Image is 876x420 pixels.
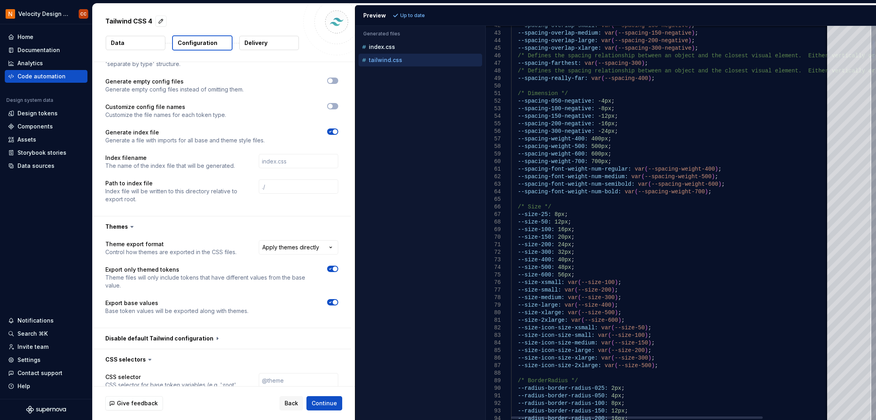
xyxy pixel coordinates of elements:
[568,309,578,316] span: var
[17,317,54,325] div: Notifications
[517,347,594,354] span: --size-icon-size-large:
[486,347,501,354] div: 85
[517,294,564,301] span: --size-medium:
[611,287,614,293] span: )
[486,120,501,128] div: 55
[486,158,501,165] div: 60
[614,340,648,346] span: --size-150
[486,264,501,271] div: 74
[705,189,708,195] span: )
[105,86,244,93] p: Generate empty config files instead of omitting them.
[581,317,584,323] span: (
[17,109,58,117] div: Design tokens
[614,128,618,134] span: ;
[554,219,568,225] span: 12px
[584,317,618,323] span: --size-600
[688,37,691,44] span: )
[591,136,608,142] span: 400px
[614,302,618,308] span: ;
[359,56,482,64] button: tailwind.css
[571,249,574,255] span: ;
[517,158,587,165] span: --spacing-weight-700:
[601,325,611,331] span: var
[571,272,574,278] span: ;
[105,274,313,290] p: Theme files will only include tokens that have different values from the base value.
[486,90,501,97] div: 51
[517,302,561,308] span: --size-large:
[581,279,614,286] span: --size-100
[601,75,604,82] span: (
[591,75,601,82] span: var
[26,406,66,414] a: Supernova Logo
[486,150,501,158] div: 59
[105,240,236,248] p: Theme export format
[645,173,711,180] span: --spacing-weight-500
[17,136,36,144] div: Assets
[517,204,551,210] span: /* Size */
[598,128,614,134] span: -24px
[614,37,688,44] span: --spacing-200-negative
[601,355,611,361] span: var
[105,307,248,315] p: Base token values will be exported along with themes.
[638,189,705,195] span: --spacing-weight-700
[571,317,581,323] span: var
[695,45,698,51] span: ;
[517,211,551,218] span: --size-25:
[517,113,594,119] span: --spacing-150-negative:
[651,355,654,361] span: ;
[486,226,501,233] div: 69
[605,30,614,36] span: var
[517,279,564,286] span: --size-xsmall:
[648,166,715,172] span: --spacing-weight-400
[601,37,611,44] span: var
[581,294,614,301] span: --size-300
[517,90,568,97] span: /* Dimension */
[614,113,618,119] span: ;
[486,279,501,286] div: 76
[608,136,611,142] span: ;
[721,181,725,187] span: ;
[598,121,614,127] span: -16px
[608,158,611,165] span: ;
[105,136,265,144] p: Generate a file with imports for all base and theme style files.
[614,325,645,331] span: --size-50
[486,135,501,143] div: 57
[486,188,501,196] div: 64
[651,181,718,187] span: --spacing-weight-600
[684,52,851,59] span: ect and the closest visual element. Either vertic
[648,75,651,82] span: )
[648,325,651,331] span: ;
[574,302,578,308] span: (
[578,287,611,293] span: --size-200
[611,332,645,338] span: --size-100
[5,107,87,120] a: Design tokens
[584,60,594,66] span: var
[517,234,554,240] span: --size-150:
[691,45,694,51] span: )
[486,241,501,249] div: 71
[598,98,611,104] span: -4px
[618,317,621,323] span: )
[517,60,581,66] span: --spacing-farthest:
[517,219,551,225] span: --size-50:
[279,396,303,410] button: Back
[564,287,574,293] span: var
[595,60,598,66] span: (
[558,241,571,248] span: 24px
[558,264,571,270] span: 48px
[17,122,53,130] div: Components
[80,11,87,17] div: CC
[105,154,235,162] p: Index filename
[486,256,501,264] div: 73
[651,75,654,82] span: ;
[17,356,41,364] div: Settings
[591,151,608,157] span: 600px
[598,332,608,338] span: var
[517,52,684,59] span: /* Defines the spacing relationship between an obj
[17,343,48,351] div: Invite team
[486,37,501,45] div: 44
[634,166,644,172] span: var
[571,241,574,248] span: ;
[105,396,163,410] button: Give feedback
[618,30,691,36] span: --spacing-150-negative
